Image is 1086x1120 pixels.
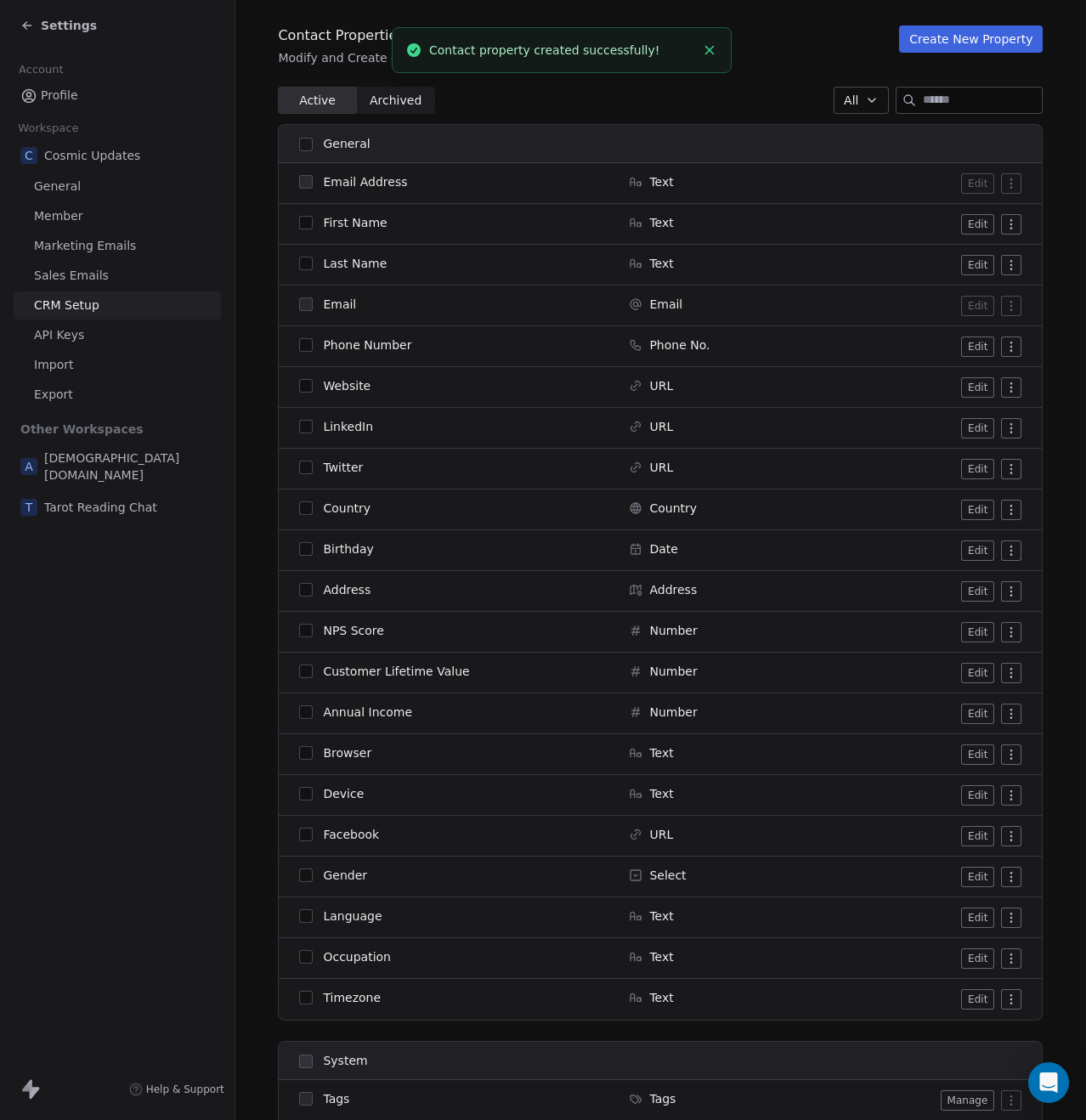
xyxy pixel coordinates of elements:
[14,173,221,201] a: General
[323,663,469,680] span: Customer Lifetime Value
[14,321,221,349] a: API Keys
[323,867,367,884] span: Gender
[34,297,99,314] span: CRM Setup
[899,25,1043,53] button: Create New Property
[961,785,994,806] button: Edit
[961,418,994,438] button: Edit
[20,499,37,516] span: T
[20,458,37,475] span: A
[20,147,37,164] span: C
[323,135,370,153] span: General
[649,1090,676,1107] span: Tags
[44,499,157,516] span: Tarot Reading Chat
[323,418,373,435] span: LinkedIn
[11,57,71,82] span: Account
[14,262,221,290] a: Sales Emails
[34,386,73,404] span: Export
[323,377,370,394] span: Website
[961,989,994,1010] button: Edit
[649,296,682,313] span: Email
[323,540,373,557] span: Birthday
[323,989,381,1006] span: Timezone
[649,867,686,884] span: Select
[41,87,78,105] span: Profile
[323,581,370,598] span: Address
[14,291,221,320] a: CRM Setup
[34,326,84,344] span: API Keys
[34,207,83,225] span: Member
[649,540,677,557] span: Date
[649,744,673,761] span: Text
[44,450,214,484] span: [DEMOGRAPHIC_DATA][DOMAIN_NAME]
[34,178,81,195] span: General
[14,232,221,260] a: Marketing Emails
[34,356,73,374] span: Import
[323,704,412,721] span: Annual Income
[323,500,370,517] span: Country
[370,92,421,110] span: Archived
[649,704,697,721] span: Number
[961,948,994,969] button: Edit
[323,826,379,843] span: Facebook
[961,744,994,765] button: Edit
[323,1052,367,1070] span: System
[323,214,387,231] span: First Name
[649,948,673,965] span: Text
[649,418,673,435] span: URL
[323,296,356,313] span: Email
[323,948,391,965] span: Occupation
[14,202,221,230] a: Member
[44,147,140,164] span: Cosmic Updates
[649,214,673,231] span: Text
[14,381,221,409] a: Export
[649,785,673,802] span: Text
[961,622,994,642] button: Edit
[649,173,673,190] span: Text
[961,214,994,235] button: Edit
[961,704,994,724] button: Edit
[649,622,697,639] span: Number
[961,377,994,398] button: Edit
[323,173,407,190] span: Email Address
[14,416,150,443] span: Other Workspaces
[649,581,697,598] span: Address
[323,255,387,272] span: Last Name
[429,42,695,59] div: Contact property created successfully!
[146,1083,224,1096] span: Help & Support
[20,17,97,34] a: Settings
[961,663,994,683] button: Edit
[649,908,673,925] span: Text
[961,459,994,479] button: Edit
[961,296,994,316] button: Edit
[649,337,710,354] span: Phone No.
[323,459,363,476] span: Twitter
[649,500,697,517] span: Country
[323,622,383,639] span: NPS Score
[961,867,994,887] button: Edit
[34,237,136,255] span: Marketing Emails
[323,1090,349,1107] span: Tags
[323,337,411,354] span: Phone Number
[844,92,858,110] span: All
[323,744,371,761] span: Browser
[34,267,109,285] span: Sales Emails
[649,826,673,843] span: URL
[941,1090,995,1111] button: Manage
[961,337,994,357] button: Edit
[323,785,364,802] span: Device
[961,581,994,602] button: Edit
[278,25,500,46] div: Contact Properties
[41,17,97,34] span: Settings
[649,377,673,394] span: URL
[323,908,382,925] span: Language
[961,540,994,561] button: Edit
[649,459,673,476] span: URL
[699,39,721,61] button: Close toast
[961,826,994,846] button: Edit
[1028,1062,1069,1103] div: Open Intercom Messenger
[11,116,86,141] span: Workspace
[961,500,994,520] button: Edit
[278,49,500,66] div: Modify and Create contact properties
[649,989,673,1006] span: Text
[14,351,221,379] a: Import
